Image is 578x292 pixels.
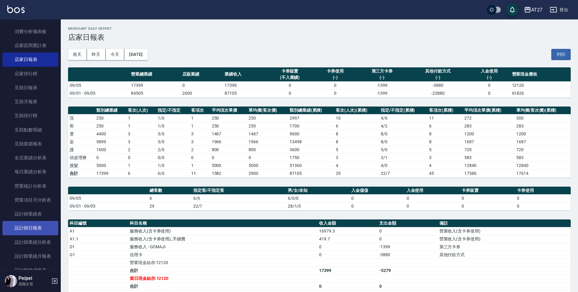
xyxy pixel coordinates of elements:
h3: 店家日報表 [68,33,571,42]
a: 設計師業績月報表 [2,249,58,263]
th: 指定客/不指定客 [192,187,286,195]
a: 店家排行榜 [2,67,58,81]
td: 0 [126,154,156,161]
td: -3880 [408,81,468,89]
td: 3 [334,154,379,161]
td: 12840 [463,161,515,169]
td: 22/7 [379,169,428,177]
td: 8 / 0 [379,130,428,138]
td: 1600 [95,146,126,154]
th: 店販業績 [181,67,223,82]
td: 45 [428,169,463,177]
td: 0 [350,194,405,202]
td: 營業收入(含卡券使用) [438,227,571,235]
div: 卡券使用 [316,68,355,74]
td: 5 [334,146,379,154]
td: 3 [190,130,210,138]
td: 09/05 [68,81,129,89]
table: a dense table [68,67,571,97]
div: 其他付款方式 [409,68,466,74]
td: 0 [378,235,438,243]
th: 收入金額 [318,219,378,227]
td: 0 [460,202,515,210]
td: 其他付款方式 [438,251,571,259]
td: 3 [126,130,156,138]
td: 283 [515,122,571,130]
button: save [506,4,518,16]
td: 17586 [463,169,515,177]
td: -1399 [378,243,438,251]
td: 0 [318,251,378,259]
td: 0 [318,243,378,251]
td: 1 [190,161,210,169]
th: 客項次(累積) [428,107,463,114]
td: 09/05 [68,194,148,202]
h2: Merchant Daily Report [68,27,571,31]
th: 指定/不指定 [156,107,190,114]
td: 17399 [95,169,126,177]
th: 入金使用 [405,187,460,195]
button: [DATE] [124,49,147,60]
td: 419.7 [318,235,378,243]
td: 87105 [288,169,335,177]
th: 平均項次單價 [210,107,247,114]
td: 0 [265,89,314,97]
td: 0 [460,194,515,202]
img: Person [5,275,17,287]
th: 營業現金應收 [511,67,571,82]
td: 11 [428,114,463,122]
td: 29 [148,202,191,210]
th: 卡券使用 [515,187,571,195]
td: 0 [515,202,571,210]
button: 昨天 [87,49,106,60]
td: 11 [190,169,210,177]
td: 250 [95,114,126,122]
a: 每日業績分析表 [2,165,58,179]
td: 8 [428,138,463,146]
td: 1 [190,122,210,130]
th: 總客數 [148,187,191,195]
th: 單均價(客次價) [247,107,288,114]
td: 2997 [288,114,335,122]
td: 3600 [288,146,335,154]
td: 營業現金結存:12120 [128,259,318,267]
td: 250 [247,114,288,122]
th: 單均價(客次價)(累積) [515,107,571,114]
td: 5 / 0 [379,146,428,154]
a: 消費分析儀表板 [2,25,58,39]
div: 第三方卡券 [358,68,406,74]
td: 6 [126,169,156,177]
td: 8 [428,130,463,138]
td: 1 / 0 [156,114,190,122]
td: 4 [334,161,379,169]
div: (-) [316,74,355,81]
td: 1 / 0 [156,122,190,130]
td: 09/01 - 09/05 [68,202,148,210]
td: 燙 [68,130,95,138]
td: 3 [126,138,156,146]
td: 10 [334,114,379,122]
td: 第三方卡券 [438,243,571,251]
td: 583 [515,154,571,161]
td: 2600 [181,89,223,97]
td: 2 [126,146,156,154]
td: 17399 [318,267,378,274]
td: 0 [405,202,460,210]
td: 09/01 - 09/05 [68,89,129,97]
td: 0 [265,81,314,89]
td: 4 / 6 [379,114,428,122]
a: 互助業績報表 [2,137,58,151]
td: 1687 [463,138,515,146]
td: -3880 [378,251,438,259]
td: 22/7 [192,202,286,210]
th: 支出金額 [378,219,438,227]
a: 設計師業績表 [2,207,58,221]
td: 服務收入(含卡券使用) [128,227,318,235]
td: 0 [318,282,378,290]
td: 5000 [210,161,247,169]
button: 今天 [106,49,125,60]
a: 店家日報表 [2,53,58,66]
td: 3 [190,138,210,146]
td: 6/0/0 [286,194,350,202]
td: 0 [210,154,247,161]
